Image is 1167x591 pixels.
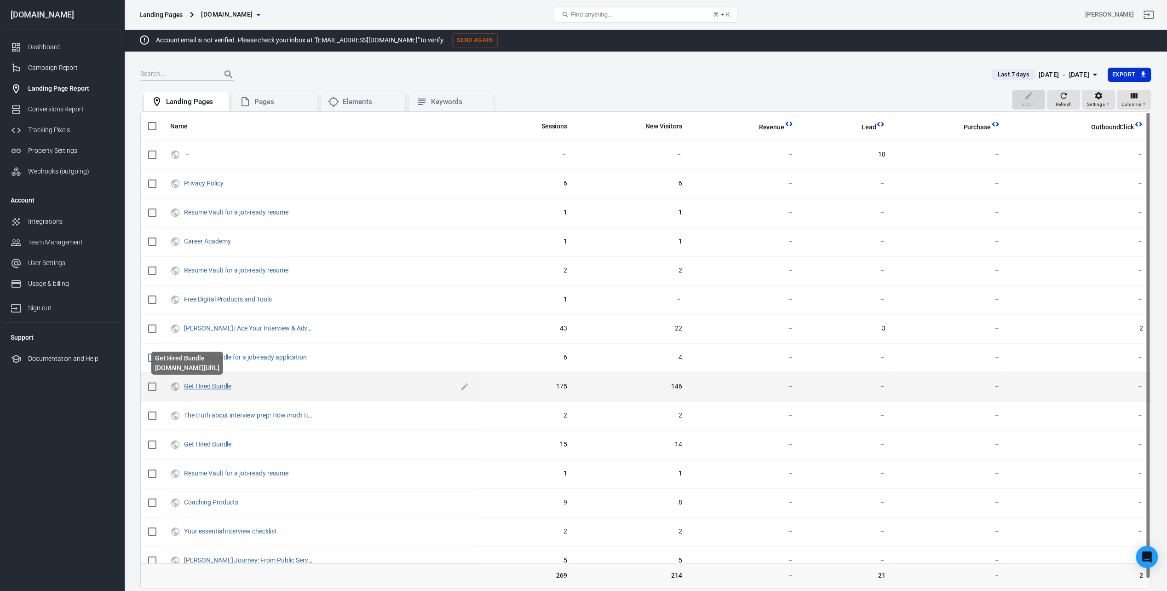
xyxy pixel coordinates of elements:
[28,167,114,176] div: Webhooks (outgoing)
[571,11,613,18] span: Find anything...
[808,208,885,217] span: －
[184,180,223,187] a: Privacy Policy
[963,123,991,132] span: Purchase
[431,97,486,107] div: Keywords
[140,69,214,81] input: Search...
[900,571,1000,580] span: －
[697,469,794,478] span: －
[486,411,567,420] span: 2
[28,217,114,226] div: Integrations
[582,324,682,333] span: 22
[28,63,114,73] div: Campaign Report
[1015,237,1143,246] span: －
[156,35,445,45] p: Account email is not verified. Please check your inbox at "[EMAIL_ADDRESS][DOMAIN_NAME]" to verify.
[1091,123,1134,132] span: OutboundClick
[861,123,876,132] span: Lead
[697,324,794,333] span: －
[184,469,288,477] a: Resume Vault for a job-ready resume
[808,556,885,565] span: －
[170,122,188,131] span: Name
[582,295,682,304] span: －
[808,498,885,507] span: －
[900,266,1000,275] span: －
[808,179,885,188] span: －
[808,324,885,333] span: 3
[486,527,567,536] span: 2
[900,324,1000,333] span: －
[1085,10,1134,19] div: Account id: 4Eae67Et
[486,498,567,507] span: 9
[529,122,568,131] span: Sessions
[170,555,180,566] svg: UTM & Web Traffic
[808,411,885,420] span: －
[170,439,180,450] svg: UTM & Web Traffic
[3,37,121,58] a: Dashboard
[900,179,1000,188] span: －
[184,209,288,216] a: Resume Vault for a job-ready resume
[582,527,682,536] span: 2
[486,237,567,246] span: 1
[3,253,121,273] a: User Settings
[486,324,567,333] span: 43
[170,178,180,189] svg: UTM & Web Traffic
[486,440,567,449] span: 15
[139,10,183,19] div: Landing Pages
[28,125,114,135] div: Tracking Pixels
[1117,90,1151,110] button: Columns
[1015,266,1143,275] span: －
[3,11,121,19] div: [DOMAIN_NAME]
[28,238,114,247] div: Team Management
[184,556,374,564] a: [PERSON_NAME] Journey: From Public Service to Career Fulfillment
[3,120,121,140] a: Tracking Pixels
[184,498,238,506] a: Coaching Products
[1055,100,1072,109] span: Refresh
[849,123,876,132] span: Lead
[184,151,192,157] span: －
[170,236,180,247] svg: UTM & Web Traffic
[808,353,885,362] span: －
[541,122,568,131] span: Sessions
[876,120,885,129] svg: This column is calculated from AnyTrack real-time data
[3,99,121,120] a: Conversions Report
[582,150,682,159] span: －
[697,571,794,580] span: －
[808,295,885,304] span: －
[900,556,1000,565] span: －
[170,468,180,479] svg: UTM & Web Traffic
[582,237,682,246] span: 1
[166,97,221,107] div: Landing Pages
[486,266,567,275] span: 2
[582,440,682,449] span: 14
[3,78,121,99] a: Landing Page Report
[697,411,794,420] span: －
[1134,120,1143,129] svg: This column is calculated from AnyTrack real-time data
[1015,469,1143,478] span: －
[151,352,223,375] div: Get Hired Bundle [DOMAIN_NAME][URL]
[994,70,1033,79] span: Last 7 days
[1015,208,1143,217] span: －
[984,67,1107,82] button: Last 7 days[DATE] － [DATE]
[1015,179,1143,188] span: －
[582,411,682,420] span: 2
[697,527,794,536] span: －
[3,273,121,294] a: Usage & billing
[582,469,682,478] span: 1
[1015,382,1143,391] span: －
[201,9,253,20] span: chrisgmorrison.com
[759,123,784,132] span: Revenue
[808,150,885,159] span: 18
[900,150,1000,159] span: －
[170,207,180,218] svg: UTM & Web Traffic
[808,469,885,478] span: －
[697,208,794,217] span: －
[1039,69,1089,81] div: [DATE] － [DATE]
[170,497,180,508] svg: UTM & Web Traffic
[697,440,794,449] span: －
[900,527,1000,536] span: －
[184,527,277,535] a: Your essential interview checklist
[170,149,180,160] svg: UTM & Web Traffic
[28,104,114,114] div: Conversions Report
[991,120,1000,129] svg: This column is calculated from AnyTrack real-time data
[747,122,784,133] span: Total revenue calculated by AnyTrack.
[582,179,682,188] span: 6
